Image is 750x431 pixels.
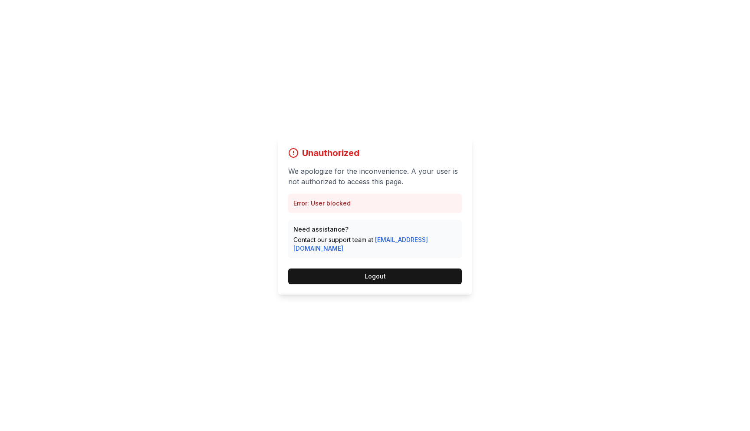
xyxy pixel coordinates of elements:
[293,199,457,208] p: Error: User blocked
[293,235,457,253] p: Contact our support team at
[302,147,359,159] h1: Unauthorized
[288,166,462,187] p: We apologize for the inconvenience. A your user is not authorized to access this page.
[288,269,462,284] button: Logout
[293,225,457,234] p: Need assistance?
